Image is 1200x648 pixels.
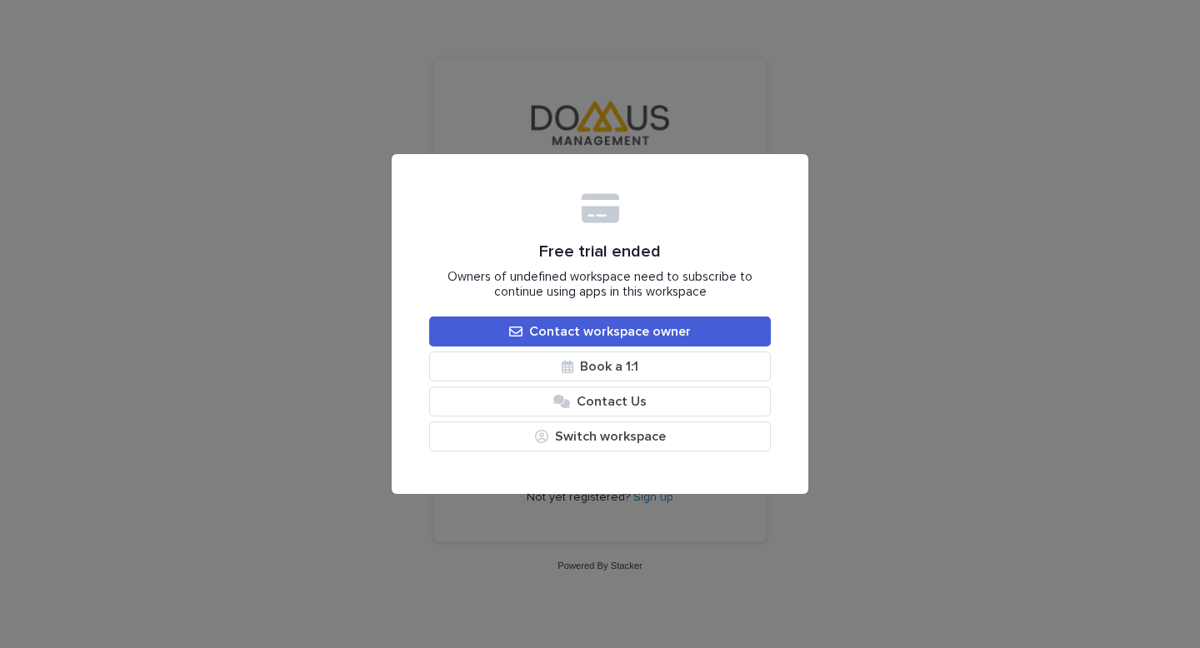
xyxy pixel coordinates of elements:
button: Switch workspace [429,421,771,451]
span: Book a 1:1 [580,360,638,373]
span: Contact workspace owner [529,325,691,338]
span: Contact Us [577,395,647,408]
a: Contact workspace owner [429,317,771,346]
a: Book a 1:1 [429,351,771,381]
span: Owners of undefined workspace need to subscribe to continue using apps in this workspace [429,270,771,300]
span: Free trial ended [539,242,661,262]
button: Contact Us [429,386,771,416]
